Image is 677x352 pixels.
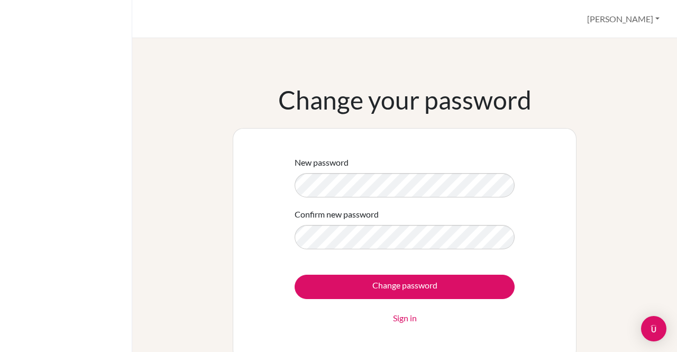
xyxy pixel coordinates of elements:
a: Sign in [393,312,417,324]
button: [PERSON_NAME] [582,9,664,29]
input: Change password [295,275,515,299]
label: Confirm new password [295,208,379,221]
label: New password [295,156,349,169]
h1: Change your password [278,85,532,115]
div: Open Intercom Messenger [641,316,666,341]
